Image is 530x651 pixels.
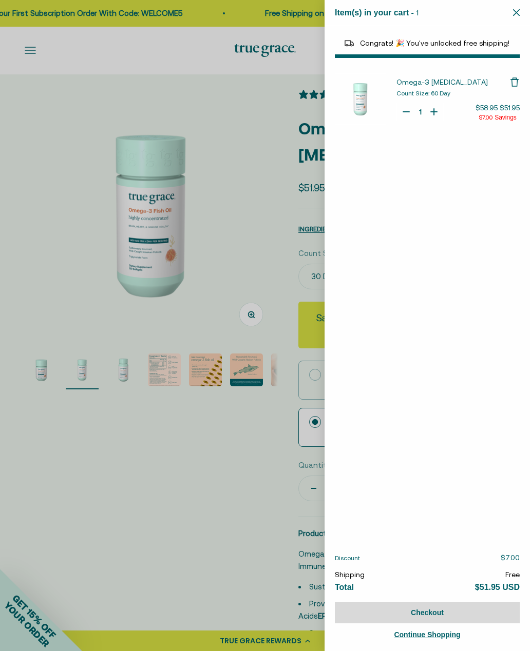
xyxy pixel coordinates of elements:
[505,570,520,579] span: Free
[396,77,509,87] a: Omega-3 [MEDICAL_DATA]
[335,628,520,641] a: Continue Shopping
[416,8,419,17] span: 1
[335,555,360,562] span: Discount
[475,583,520,591] span: $51.95 USD
[335,73,386,125] img: Omega-3 Fish Oil - 60 Day
[476,104,498,112] span: $58.95
[335,570,365,579] span: Shipping
[396,78,488,86] span: Omega-3 [MEDICAL_DATA]
[513,8,520,17] button: Close
[415,107,425,117] input: Quantity for Omega-3 Fish Oil
[335,583,354,591] span: Total
[501,554,520,562] span: $7.00
[360,39,509,47] span: Congrats! 🎉 You've unlocked free shipping!
[343,37,355,49] img: Reward bar icon image
[495,114,517,121] span: Savings
[396,90,450,97] span: Count Size: 60 Day
[335,8,414,17] span: Item(s) in your cart -
[500,104,520,112] span: $51.95
[479,114,493,121] span: $7.00
[394,630,460,639] span: Continue Shopping
[509,77,520,87] button: Remove Omega-3 Fish Oil
[335,602,520,623] button: Checkout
